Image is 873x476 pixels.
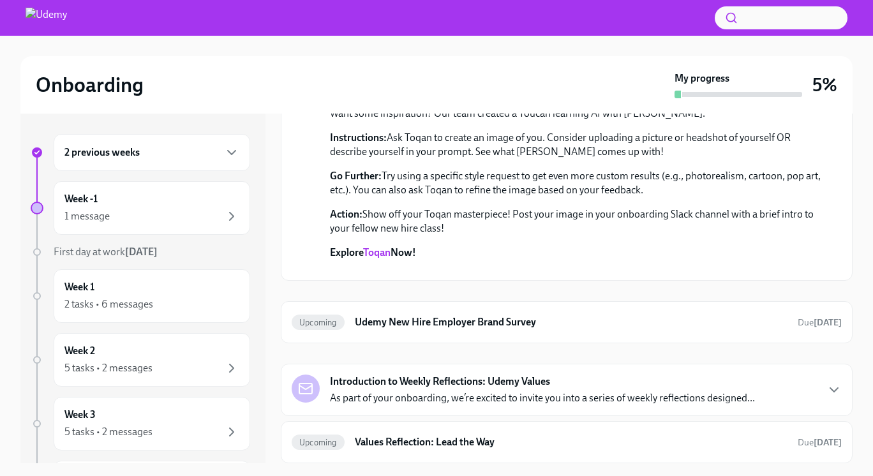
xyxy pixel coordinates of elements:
[292,432,842,452] a: UpcomingValues Reflection: Lead the WayDue[DATE]
[814,317,842,328] strong: [DATE]
[330,207,821,235] p: Show off your Toqan masterpiece! Post your image in your onboarding Slack channel with a brief in...
[355,435,787,449] h6: Values Reflection: Lead the Way
[64,408,96,422] h6: Week 3
[64,425,153,439] div: 5 tasks • 2 messages
[675,71,729,86] strong: My progress
[64,209,110,223] div: 1 message
[36,72,144,98] h2: Onboarding
[26,8,67,28] img: Udemy
[292,318,345,327] span: Upcoming
[363,246,391,258] a: Toqan
[31,333,250,387] a: Week 25 tasks • 2 messages
[798,317,842,328] span: Due
[330,131,387,144] strong: Instructions:
[798,436,842,449] span: September 17th, 2025 10:00
[330,169,821,197] p: Try using a specific style request to get even more custom results (e.g., photorealism, cartoon, ...
[64,192,98,206] h6: Week -1
[330,391,755,405] p: As part of your onboarding, we’re excited to invite you into a series of weekly reflections desig...
[798,437,842,448] span: Due
[330,170,382,182] strong: Go Further:
[812,73,837,96] h3: 5%
[798,316,842,329] span: September 16th, 2025 10:00
[814,437,842,448] strong: [DATE]
[31,397,250,450] a: Week 35 tasks • 2 messages
[31,181,250,235] a: Week -11 message
[330,246,416,258] strong: Explore Now!
[330,131,821,159] p: Ask Toqan to create an image of you. Consider uploading a picture or headshot of yourself OR desc...
[355,315,787,329] h6: Udemy New Hire Employer Brand Survey
[64,361,153,375] div: 5 tasks • 2 messages
[292,438,345,447] span: Upcoming
[64,297,153,311] div: 2 tasks • 6 messages
[54,134,250,171] div: 2 previous weeks
[125,246,158,258] strong: [DATE]
[64,145,140,160] h6: 2 previous weeks
[64,344,95,358] h6: Week 2
[31,269,250,323] a: Week 12 tasks • 6 messages
[292,312,842,332] a: UpcomingUdemy New Hire Employer Brand SurveyDue[DATE]
[64,280,94,294] h6: Week 1
[330,375,550,389] strong: Introduction to Weekly Reflections: Udemy Values
[31,245,250,259] a: First day at work[DATE]
[54,246,158,258] span: First day at work
[330,208,362,220] strong: Action:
